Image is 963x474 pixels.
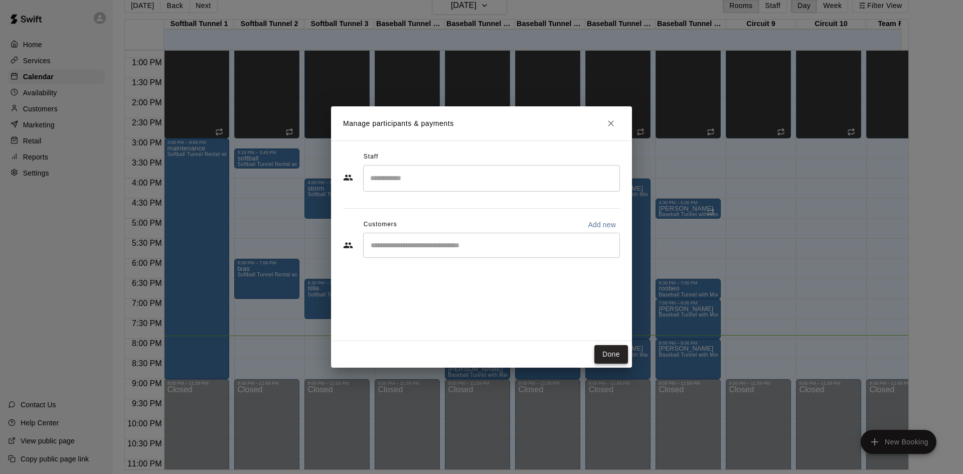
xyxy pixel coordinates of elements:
svg: Staff [343,173,353,183]
div: Start typing to search customers... [363,233,620,258]
span: Customers [364,217,397,233]
p: Manage participants & payments [343,118,454,129]
p: Add new [588,220,616,230]
button: Done [594,345,628,364]
button: Add new [584,217,620,233]
div: Search staff [363,165,620,192]
button: Close [602,114,620,132]
span: Staff [364,149,378,165]
svg: Customers [343,240,353,250]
